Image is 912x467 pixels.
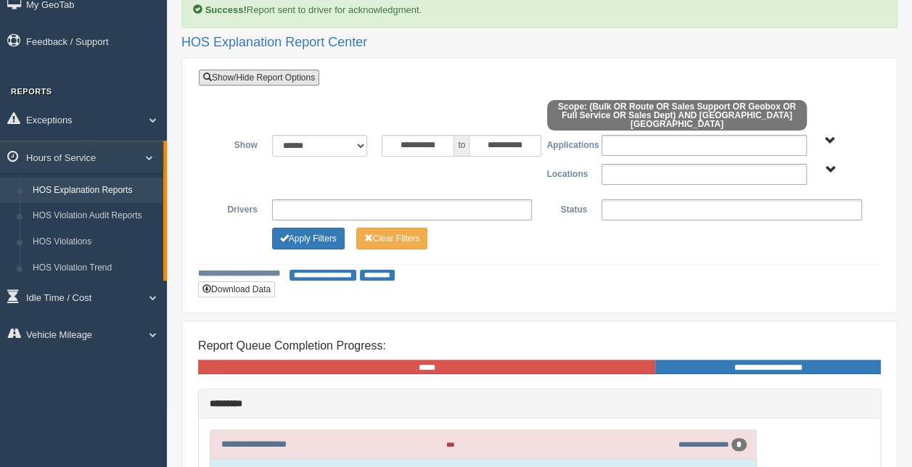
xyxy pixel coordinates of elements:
a: HOS Violation Trend [26,255,163,281]
a: HOS Violations [26,229,163,255]
label: Status [539,199,594,217]
label: Applications [539,135,594,152]
span: to [454,135,469,157]
h4: Report Queue Completion Progress: [198,339,881,352]
a: Show/Hide Report Options [199,70,319,86]
button: Download Data [198,281,275,297]
b: Success! [205,4,247,15]
a: HOS Violation Audit Reports [26,203,163,229]
label: Drivers [210,199,265,217]
span: Scope: (Bulk OR Route OR Sales Support OR Geobox OR Full Service OR Sales Dept) AND [GEOGRAPHIC_D... [547,100,808,131]
label: Show [210,135,265,152]
button: Change Filter Options [272,228,345,249]
button: Change Filter Options [356,228,428,249]
a: HOS Explanation Reports [26,178,163,204]
h2: HOS Explanation Report Center [181,36,897,50]
label: Locations [540,164,595,181]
